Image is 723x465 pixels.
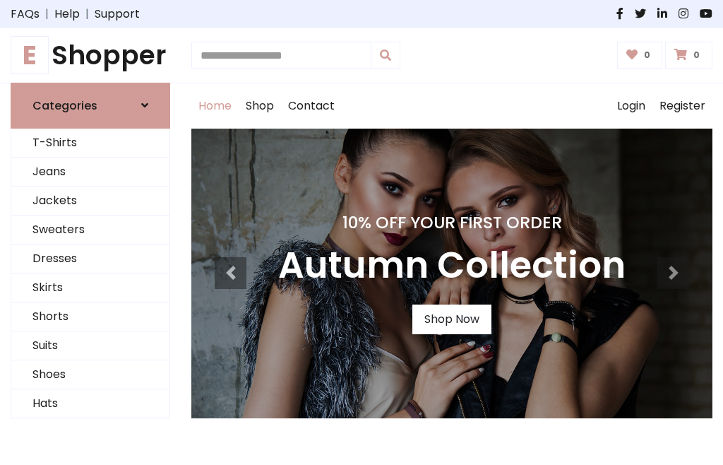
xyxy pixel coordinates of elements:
a: Skirts [11,273,169,302]
h4: 10% Off Your First Order [278,213,626,232]
a: Home [191,83,239,129]
a: Login [610,83,652,129]
a: FAQs [11,6,40,23]
a: Shop [239,83,281,129]
a: Hats [11,389,169,418]
a: Help [54,6,80,23]
span: E [11,36,49,74]
a: T-Shirts [11,129,169,158]
a: 0 [665,42,712,69]
h1: Shopper [11,40,170,71]
h6: Categories [32,99,97,112]
span: | [80,6,95,23]
a: Jeans [11,158,169,187]
a: Contact [281,83,342,129]
a: EShopper [11,40,170,71]
a: Suits [11,331,169,360]
span: 0 [690,49,703,61]
a: Shop Now [412,305,491,334]
a: Support [95,6,140,23]
a: Jackets [11,187,169,216]
a: Dresses [11,245,169,273]
a: 0 [617,42,663,69]
a: Register [652,83,712,129]
a: Sweaters [11,216,169,245]
a: Categories [11,83,170,129]
h3: Autumn Collection [278,244,626,288]
a: Shoes [11,360,169,389]
a: Shorts [11,302,169,331]
span: | [40,6,54,23]
span: 0 [640,49,654,61]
